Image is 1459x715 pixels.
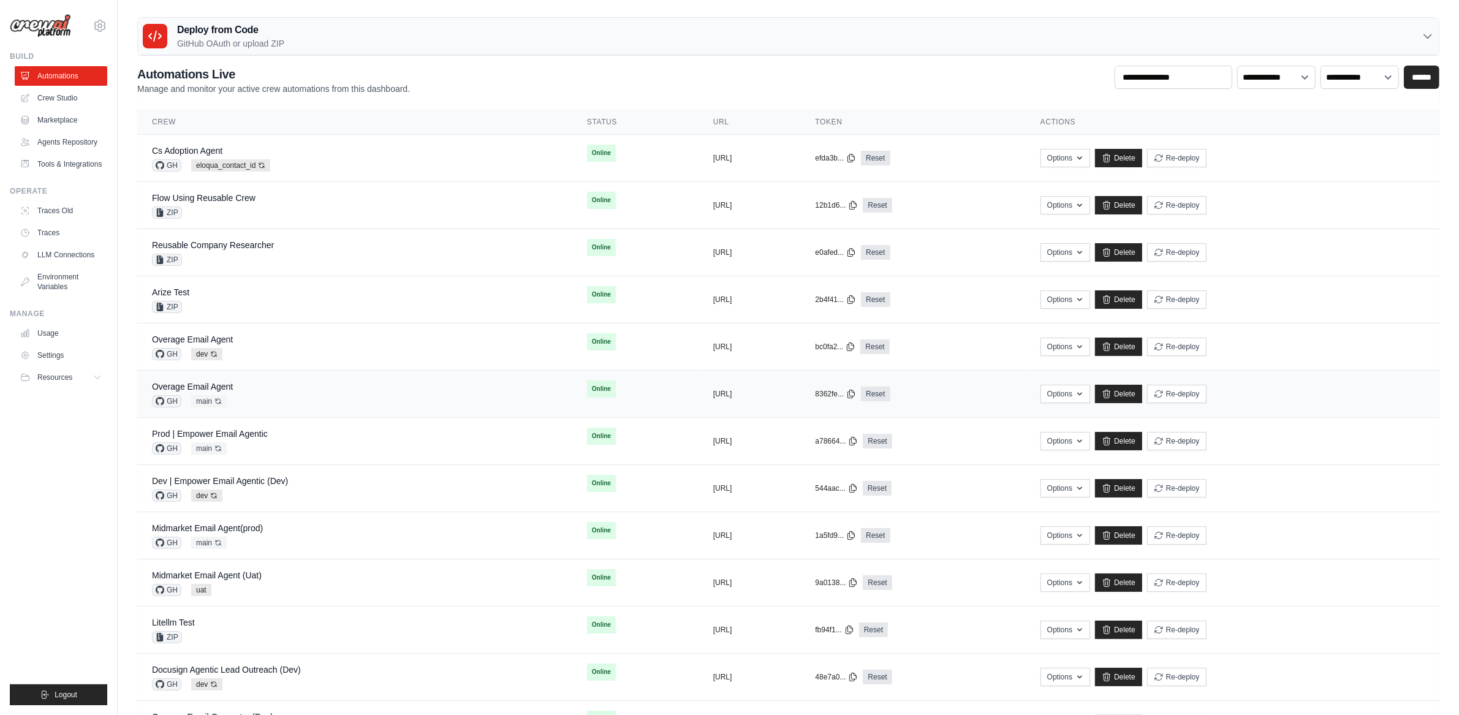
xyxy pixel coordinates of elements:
a: Delete [1095,338,1142,356]
span: Online [587,569,616,586]
a: Arize Test [152,287,189,297]
a: Tools & Integrations [15,154,107,174]
button: Options [1040,526,1090,545]
button: Re-deploy [1147,243,1207,262]
span: ZIP [152,206,182,219]
span: Online [587,380,616,398]
h2: Automations Live [137,66,410,83]
a: Delete [1095,668,1142,686]
button: Re-deploy [1147,668,1207,686]
a: Reset [861,528,890,543]
button: Re-deploy [1147,621,1207,639]
button: Resources [15,368,107,387]
button: Re-deploy [1147,149,1207,167]
button: 9a0138... [815,578,858,588]
a: Overage Email Agent [152,335,233,344]
div: Build [10,51,107,61]
a: Delete [1095,573,1142,592]
span: uat [191,584,211,596]
button: Re-deploy [1147,479,1207,497]
a: Delete [1095,290,1142,309]
span: ZIP [152,254,182,266]
button: Re-deploy [1147,338,1207,356]
span: Online [587,145,616,162]
img: Logo [10,14,71,38]
span: Logout [55,690,77,700]
span: dev [191,490,222,502]
span: Online [587,333,616,350]
span: GH [152,584,181,596]
a: Reset [863,670,892,684]
button: 12b1d6... [815,200,858,210]
div: Operate [10,186,107,196]
a: Reset [863,575,892,590]
a: Reset [863,434,892,448]
span: main [191,537,227,549]
a: Delete [1095,196,1142,214]
button: 2b4f41... [815,295,856,305]
span: main [191,395,227,407]
span: ZIP [152,301,182,313]
button: a78664... [815,436,858,446]
button: fb94f1... [815,625,854,635]
button: 48e7a0... [815,672,858,682]
a: Traces Old [15,201,107,221]
a: Midmarket Email Agent (Uat) [152,570,262,580]
a: Marketplace [15,110,107,130]
button: Re-deploy [1147,385,1207,403]
span: dev [191,348,222,360]
p: Manage and monitor your active crew automations from this dashboard. [137,83,410,95]
th: Token [800,110,1025,135]
button: Options [1040,385,1090,403]
div: Manage [10,309,107,319]
a: Delete [1095,479,1142,497]
span: Online [587,239,616,256]
a: Delete [1095,243,1142,262]
a: Overage Email Agent [152,382,233,392]
button: Re-deploy [1147,290,1207,309]
span: Online [587,286,616,303]
a: Automations [15,66,107,86]
button: bc0fa2... [815,342,855,352]
a: Prod | Empower Email Agentic [152,429,268,439]
a: Flow Using Reusable Crew [152,193,256,203]
span: Online [587,522,616,539]
span: GH [152,395,181,407]
button: Options [1040,621,1090,639]
a: Reset [860,339,889,354]
button: Options [1040,338,1090,356]
span: dev [191,678,222,690]
button: Options [1040,668,1090,686]
button: Options [1040,243,1090,262]
button: 544aac... [815,483,857,493]
a: Dev | Empower Email Agentic (Dev) [152,476,288,486]
button: Options [1040,479,1090,497]
button: efda3b... [815,153,856,163]
a: Crew Studio [15,88,107,108]
a: Usage [15,323,107,343]
button: Options [1040,196,1090,214]
a: Reusable Company Researcher [152,240,274,250]
a: Traces [15,223,107,243]
th: Actions [1026,110,1439,135]
a: Reset [859,622,888,637]
a: Midmarket Email Agent(prod) [152,523,263,533]
a: Delete [1095,385,1142,403]
a: Delete [1095,526,1142,545]
a: Delete [1095,621,1142,639]
h3: Deploy from Code [177,23,284,37]
button: Options [1040,149,1090,167]
a: Reset [861,387,890,401]
button: Options [1040,432,1090,450]
a: Reset [863,198,892,213]
button: Re-deploy [1147,196,1207,214]
p: GitHub OAuth or upload ZIP [177,37,284,50]
th: Status [572,110,699,135]
a: Reset [861,151,890,165]
span: GH [152,159,181,172]
span: GH [152,348,181,360]
button: Logout [10,684,107,705]
a: Agents Repository [15,132,107,152]
a: Cs Adoption Agent [152,146,222,156]
a: Reset [861,245,890,260]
